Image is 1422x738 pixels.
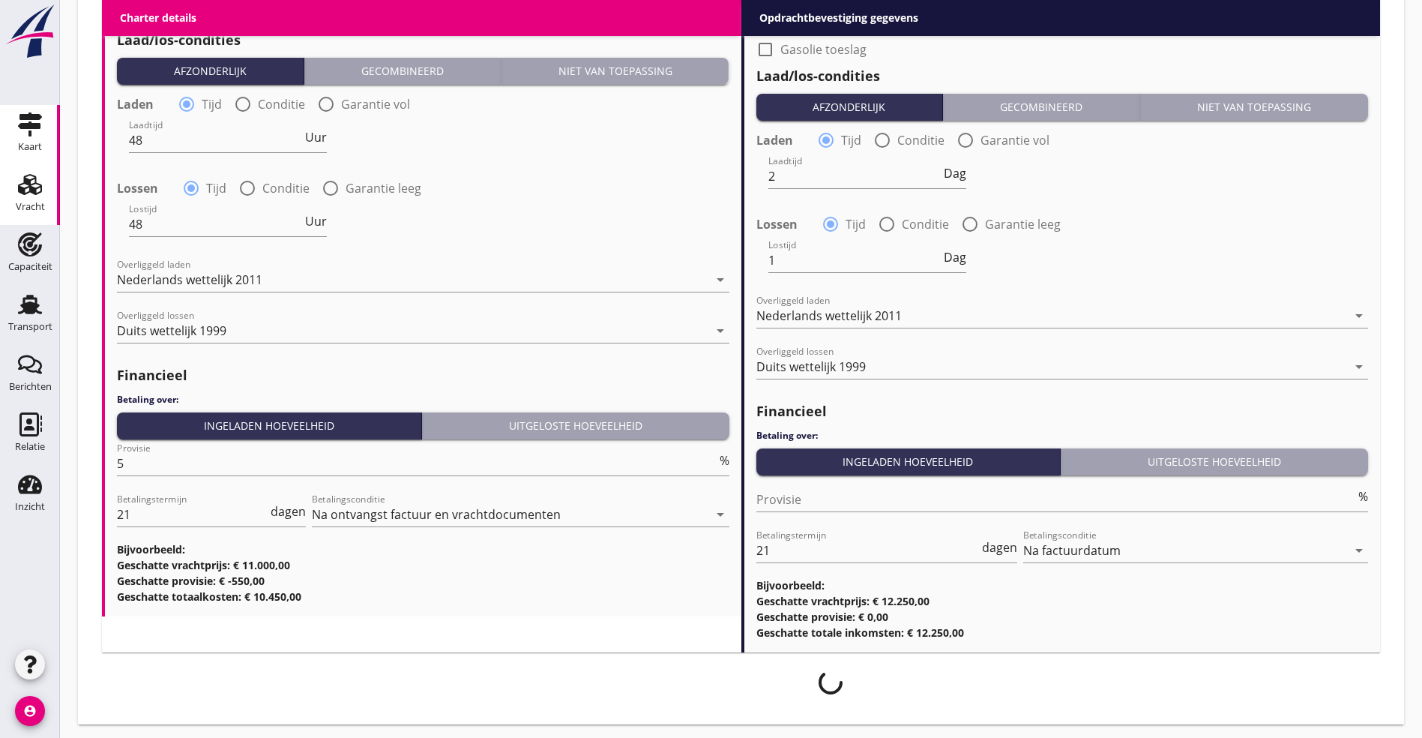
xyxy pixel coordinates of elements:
div: Duits wettelijk 1999 [756,360,866,373]
label: Tijd [846,217,866,232]
div: Berichten [9,382,52,391]
strong: Lossen [756,217,798,232]
input: Laadtijd [129,128,302,152]
div: Niet van toepassing [1146,99,1362,115]
h3: Geschatte vrachtprijs: € 11.000,00 [117,557,729,573]
input: Provisie [117,451,717,475]
input: Lostijd [768,248,941,272]
label: Tijd [202,97,222,112]
label: Conditie [897,133,945,148]
div: Nederlands wettelijk 2011 [117,273,262,286]
div: Capaciteit [8,262,52,271]
input: Betalingstermijn [117,502,268,526]
input: Lostijd [129,212,302,236]
label: Garantie vol [980,133,1049,148]
i: arrow_drop_down [1350,541,1368,559]
h2: Laad/los-condities [117,30,729,50]
div: Ingeladen hoeveelheid [762,454,1055,469]
div: Inzicht [15,502,45,511]
div: % [717,454,729,466]
label: Garantie vol [341,97,410,112]
label: Onder voorbehoud van voorgaande reis [780,21,1008,36]
input: Betalingstermijn [756,538,980,562]
button: Niet van toepassing [501,58,729,85]
div: Niet van toepassing [507,63,723,79]
h4: Betaling over: [117,393,729,406]
i: arrow_drop_down [711,505,729,523]
div: Na factuurdatum [1023,544,1121,557]
h2: Financieel [117,365,729,385]
h3: Bijvoorbeeld: [756,577,1369,593]
label: Conditie [902,217,949,232]
button: Gecombineerd [943,94,1140,121]
label: Gasolie toeslag [141,6,227,21]
div: Na ontvangst factuur en vrachtdocumenten [312,508,561,521]
div: Gecombineerd [310,63,495,79]
button: Afzonderlijk [117,58,304,85]
h3: Geschatte provisie: € -550,00 [117,573,729,589]
button: Ingeladen hoeveelheid [756,448,1061,475]
i: arrow_drop_down [1350,358,1368,376]
label: Garantie leeg [985,217,1061,232]
input: Laadtijd [768,164,941,188]
i: arrow_drop_down [1350,307,1368,325]
div: Relatie [15,442,45,451]
i: account_circle [15,696,45,726]
h4: Betaling over: [756,429,1369,442]
strong: Lossen [117,181,158,196]
div: Afzonderlijk [123,63,298,79]
strong: Laden [756,133,793,148]
span: Dag [944,251,966,263]
span: Uur [305,131,327,143]
div: Ingeladen hoeveelheid [123,418,415,433]
h3: Geschatte vrachtprijs: € 12.250,00 [756,593,1369,609]
button: Uitgeloste hoeveelheid [422,412,729,439]
div: Uitgeloste hoeveelheid [428,418,723,433]
h3: Bijvoorbeeld: [117,541,729,557]
div: Afzonderlijk [762,99,937,115]
div: dagen [268,505,306,517]
label: Conditie [262,181,310,196]
div: Kaart [18,142,42,151]
button: Uitgeloste hoeveelheid [1061,448,1368,475]
div: Duits wettelijk 1999 [117,324,226,337]
img: logo-small.a267ee39.svg [3,4,57,59]
button: Afzonderlijk [756,94,944,121]
strong: Laden [117,97,154,112]
div: Uitgeloste hoeveelheid [1067,454,1362,469]
h3: Geschatte totaalkosten: € 10.450,00 [117,589,729,604]
div: % [1355,490,1368,502]
h2: Laad/los-condities [756,66,1369,86]
div: dagen [979,541,1017,553]
h3: Geschatte totale inkomsten: € 12.250,00 [756,625,1369,640]
div: Nederlands wettelijk 2011 [756,309,902,322]
label: Tijd [206,181,226,196]
button: Gecombineerd [304,58,501,85]
label: Tijd [841,133,861,148]
h3: Geschatte provisie: € 0,00 [756,609,1369,625]
div: Transport [8,322,52,331]
button: Niet van toepassing [1140,94,1368,121]
i: arrow_drop_down [711,271,729,289]
span: Uur [305,215,327,227]
h2: Financieel [756,401,1369,421]
div: Gecombineerd [949,99,1133,115]
i: arrow_drop_down [711,322,729,340]
div: Vracht [16,202,45,211]
span: Dag [944,167,966,179]
label: Gasolie toeslag [780,42,867,57]
input: Provisie [756,487,1356,511]
label: Conditie [258,97,305,112]
button: Ingeladen hoeveelheid [117,412,422,439]
label: Garantie leeg [346,181,421,196]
